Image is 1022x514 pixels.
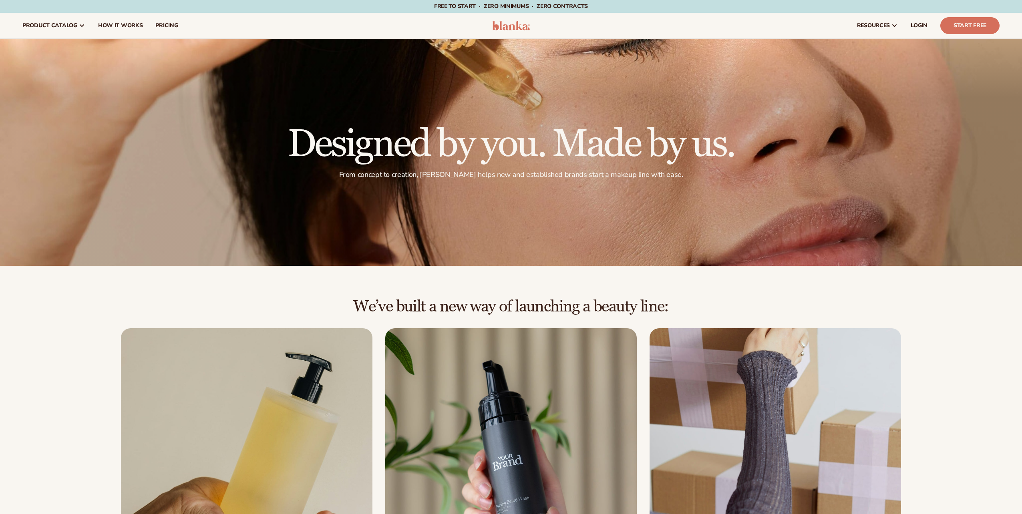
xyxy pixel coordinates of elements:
[492,21,530,30] img: logo
[904,13,934,38] a: LOGIN
[288,170,735,179] p: From concept to creation, [PERSON_NAME] helps new and established brands start a makeup line with...
[288,125,735,164] h1: Designed by you. Made by us.
[911,22,927,29] span: LOGIN
[98,22,143,29] span: How It Works
[149,13,184,38] a: pricing
[92,13,149,38] a: How It Works
[857,22,890,29] span: resources
[940,17,1000,34] a: Start Free
[22,298,1000,315] h2: We’ve built a new way of launching a beauty line:
[851,13,904,38] a: resources
[434,2,588,10] span: Free to start · ZERO minimums · ZERO contracts
[16,13,92,38] a: product catalog
[22,22,77,29] span: product catalog
[155,22,178,29] span: pricing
